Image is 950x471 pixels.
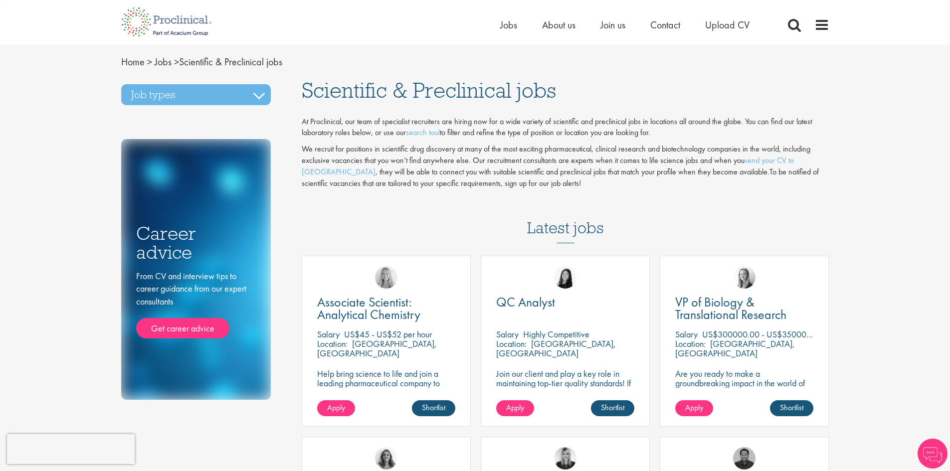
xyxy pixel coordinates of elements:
span: Apply [685,402,703,413]
p: Help bring science to life and join a leading pharmaceutical company to play a key role in delive... [317,369,455,416]
a: Upload CV [705,18,750,31]
p: [GEOGRAPHIC_DATA], [GEOGRAPHIC_DATA] [496,338,616,359]
p: [GEOGRAPHIC_DATA], [GEOGRAPHIC_DATA] [317,338,437,359]
span: Location: [496,338,527,349]
span: Salary [675,328,698,340]
img: Numhom Sudsok [554,266,576,289]
span: Salary [317,328,340,340]
a: Apply [675,400,713,416]
img: Chatbot [918,439,948,469]
p: Highly Competitive [523,328,589,340]
span: Salary [496,328,519,340]
span: Scientific & Preclinical jobs [121,55,282,68]
span: Location: [675,338,706,349]
a: Join us [600,18,625,31]
a: Jobs [500,18,517,31]
img: Janelle Jones [554,447,576,470]
span: Apply [506,402,524,413]
img: Sofia Amark [733,266,756,289]
span: Associate Scientist: Analytical Chemistry [317,294,420,323]
a: VP of Biology & Translational Research [675,296,813,321]
p: Are you ready to make a groundbreaking impact in the world of biotechnology? Join a growing compa... [675,369,813,416]
p: [GEOGRAPHIC_DATA], [GEOGRAPHIC_DATA] [675,338,795,359]
span: Apply [327,402,345,413]
span: Scientific & Preclinical jobs [302,77,556,104]
a: Associate Scientist: Analytical Chemistry [317,296,455,321]
h3: Job types [121,84,271,105]
a: breadcrumb link to Home [121,55,145,68]
p: Join our client and play a key role in maintaining top-tier quality standards! If you have a keen... [496,369,634,416]
a: Shortlist [770,400,813,416]
p: At Proclinical, our team of specialist recruiters are hiring now for a wide variety of scientific... [302,116,829,139]
img: Mike Raletz [733,447,756,470]
span: > [147,55,152,68]
span: > [174,55,179,68]
img: Jackie Cerchio [375,447,397,470]
a: Get career advice [136,318,229,339]
span: QC Analyst [496,294,555,311]
a: About us [542,18,575,31]
img: Shannon Briggs [375,266,397,289]
a: send your CV to [GEOGRAPHIC_DATA] [302,155,794,177]
a: breadcrumb link to Jobs [155,55,172,68]
p: US$300000.00 - US$350000.00 per annum [702,328,861,340]
span: To be notified of scientific vacancies that are tailored to your specific requirements, sign up f... [302,166,819,188]
div: From CV and interview tips to career guidance from our expert consultants [136,270,256,339]
a: Contact [650,18,680,31]
a: QC Analyst [496,296,634,309]
span: Location: [317,338,348,349]
p: US$45 - US$52 per hour [344,328,432,340]
a: Shortlist [412,400,455,416]
span: VP of Biology & Translational Research [675,294,786,323]
h3: Career advice [136,224,256,262]
iframe: reCAPTCHA [7,434,135,464]
a: Apply [496,400,534,416]
a: search tool [406,127,440,138]
p: We recruit for positions in scientific drug discovery at many of the most exciting pharmaceutical... [302,144,829,189]
a: Apply [317,400,355,416]
h3: Latest jobs [527,194,604,243]
a: Shortlist [591,400,634,416]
